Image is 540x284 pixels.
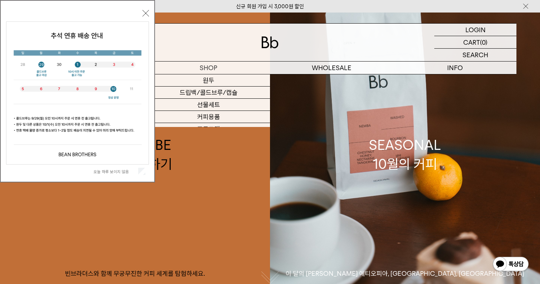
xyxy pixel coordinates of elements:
a: 원두 [147,74,270,87]
label: 오늘 하루 보이지 않음 [94,169,137,174]
a: 선물세트 [147,99,270,111]
a: 드립백/콜드브루/캡슐 [147,87,270,99]
p: 이 달의 [PERSON_NAME] 에티오피아, [GEOGRAPHIC_DATA], [GEOGRAPHIC_DATA] [270,269,540,278]
a: SHOP [147,62,270,74]
p: WHOLESALE [270,62,393,74]
p: INFO [393,62,516,74]
a: 커피용품 [147,111,270,123]
a: LOGIN [434,24,516,36]
p: CART [463,36,480,48]
p: (0) [480,36,487,48]
button: 닫기 [142,10,149,16]
p: SEARCH [462,49,488,61]
img: 로고 [261,36,279,48]
a: 프로그램 [147,123,270,135]
a: CART (0) [434,36,516,49]
a: 신규 회원 가입 시 3,000원 할인 [236,3,304,10]
p: LOGIN [465,24,486,36]
div: SEASONAL 10월의 커피 [369,136,441,173]
img: 5e4d662c6b1424087153c0055ceb1a13_140731.jpg [6,22,149,164]
img: 카카오톡 채널 1:1 채팅 버튼 [492,256,529,273]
